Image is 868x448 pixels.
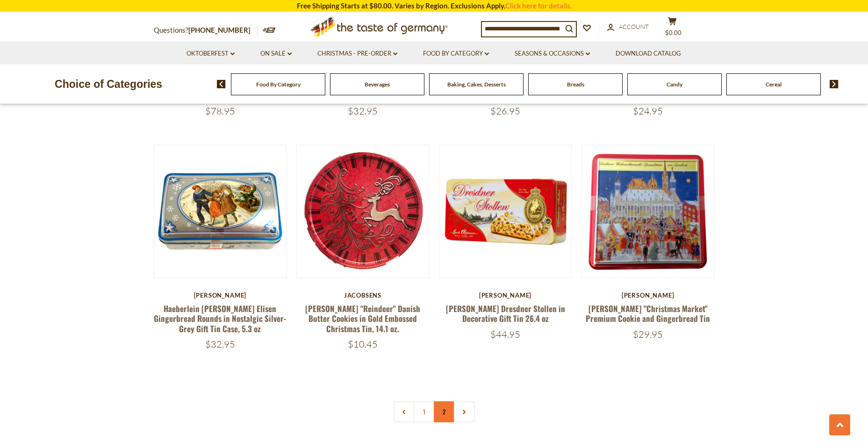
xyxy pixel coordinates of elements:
[582,145,714,277] img: Lambertz "Christmas Market" Premium Cookie and Gingerbread Tin
[260,49,292,59] a: On Sale
[505,1,572,10] a: Click here for details.
[665,29,681,36] span: $0.00
[447,81,506,88] a: Baking, Cakes, Desserts
[317,49,397,59] a: Christmas - PRE-ORDER
[256,81,301,88] a: Food By Category
[619,23,649,30] span: Account
[434,401,455,422] a: 2
[633,105,663,117] span: $24.95
[365,81,390,88] a: Beverages
[205,338,235,350] span: $32.95
[567,81,584,88] a: Breads
[586,303,710,324] a: [PERSON_NAME] "Christmas Market" Premium Cookie and Gingerbread Tin
[616,49,681,59] a: Download Catalog
[446,303,565,324] a: [PERSON_NAME] Dresdner Stollen in Decorative Gift Tin 26.4 oz
[423,49,489,59] a: Food By Category
[297,145,429,277] img: Jacobsens "Reindeer" Danish Butter Cookies in Gold Embossed Christmas Tin, 14.1 oz.
[188,26,251,34] a: [PHONE_NUMBER]
[154,292,287,299] div: [PERSON_NAME]
[581,292,715,299] div: [PERSON_NAME]
[490,328,520,340] span: $44.95
[348,105,378,117] span: $32.95
[607,22,649,32] a: Account
[187,49,235,59] a: Oktoberfest
[766,81,782,88] a: Cereal
[659,17,687,40] button: $0.00
[633,328,663,340] span: $29.95
[667,81,682,88] a: Candy
[439,292,572,299] div: [PERSON_NAME]
[830,80,839,88] img: next arrow
[217,80,226,88] img: previous arrow
[154,145,287,277] img: Haeberlein Metzger Elisen Gingerbread Rounds in Nostalgic Silver-Grey Gift Tin Case, 5.3 oz
[305,303,420,334] a: [PERSON_NAME] "Reindeer" Danish Butter Cookies in Gold Embossed Christmas Tin, 14.1 oz.
[348,338,378,350] span: $10.45
[414,401,435,422] a: 1
[515,49,590,59] a: Seasons & Occasions
[154,24,258,36] p: Questions?
[154,303,287,334] a: Haeberlein [PERSON_NAME] Elisen Gingerbread Rounds in Nostalgic Silver-Grey Gift Tin Case, 5.3 oz
[490,105,520,117] span: $26.95
[205,105,235,117] span: $78.95
[296,292,430,299] div: Jacobsens
[439,145,572,277] img: Emil Reimann Dresdner Stollen in Decorative Gift Tin 26.4 oz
